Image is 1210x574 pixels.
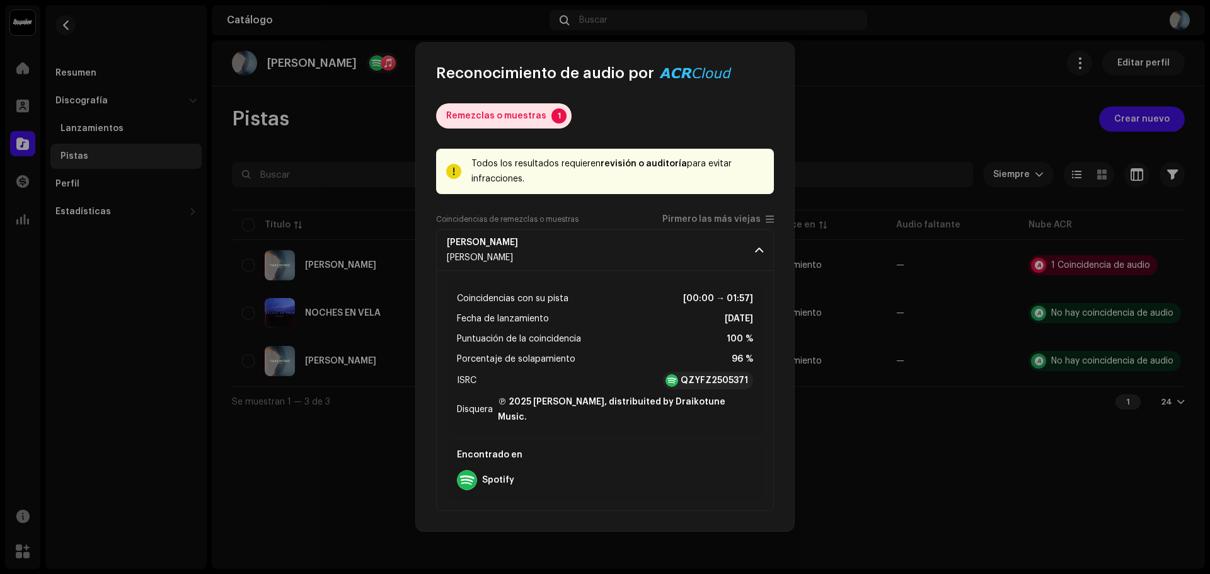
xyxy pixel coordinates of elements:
[471,156,764,187] div: Todos los resultados requieren para evitar infracciones.
[457,311,549,326] span: Fecha de lanzamiento
[436,214,579,224] label: Coincidencias de remezclas o muestras
[447,253,513,262] span: Alex Vilen
[551,108,567,123] p-badge: 1
[601,159,687,168] strong: revisión o auditoría
[662,215,761,224] span: Pirmero las más viejas
[452,445,758,465] div: Encontrado en
[436,271,774,511] p-accordion-content: [PERSON_NAME][PERSON_NAME]
[457,402,493,417] span: Disquera
[681,374,748,387] strong: QZYFZ2505371
[457,352,575,367] span: Porcentaje de solapamiento
[457,291,568,306] span: Coincidencias con su pista
[683,291,753,306] strong: [00:00 → 01:57]
[446,103,546,129] div: Remezclas o muestras
[457,331,581,347] span: Puntuación de la coincidencia
[457,373,476,388] span: ISRC
[447,238,533,248] span: TARANTINO
[436,63,654,83] span: Reconocimiento de audio por
[727,331,753,347] strong: 100 %
[498,394,753,425] strong: ℗ 2025 [PERSON_NAME], distribuited by Draikotune Music.
[725,311,753,326] strong: [DATE]
[447,238,518,248] strong: [PERSON_NAME]
[436,229,774,271] p-accordion-header: [PERSON_NAME][PERSON_NAME]
[662,214,774,224] p-togglebutton: Pirmero las más viejas
[732,352,753,367] strong: 96 %
[482,475,514,485] strong: Spotify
